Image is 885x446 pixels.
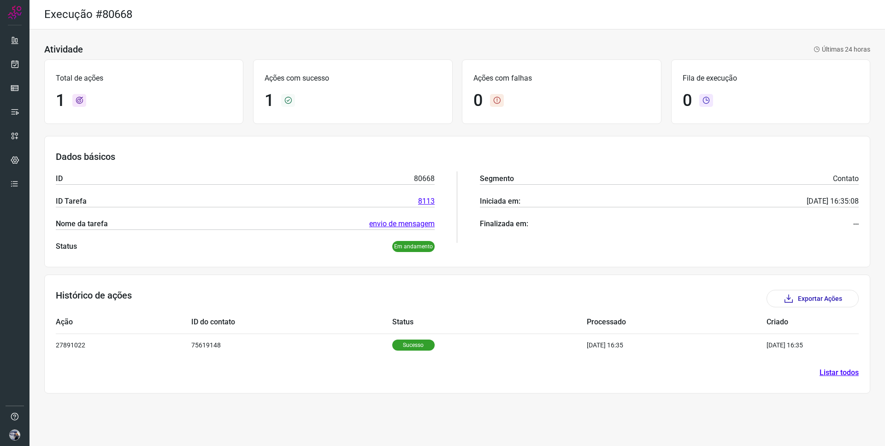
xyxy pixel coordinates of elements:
[56,218,108,229] p: Nome da tarefa
[767,290,859,307] button: Exportar Ações
[587,334,767,356] td: [DATE] 16:35
[56,290,132,307] h3: Histórico de ações
[56,73,232,84] p: Total de ações
[418,196,435,207] a: 8113
[56,91,65,111] h1: 1
[56,334,191,356] td: 27891022
[44,8,132,21] h2: Execução #80668
[392,241,435,252] p: Em andamento
[265,73,441,84] p: Ações com sucesso
[820,367,859,378] a: Listar todos
[56,173,63,184] p: ID
[480,196,520,207] p: Iniciada em:
[683,91,692,111] h1: 0
[414,173,435,184] p: 80668
[392,311,587,334] td: Status
[392,340,435,351] p: Sucesso
[56,196,87,207] p: ID Tarefa
[587,311,767,334] td: Processado
[473,73,649,84] p: Ações com falhas
[480,218,528,229] p: Finalizada em:
[9,429,20,440] img: f6ca308f3af1934245aa32e6ccda0a1e.jpg
[833,173,859,184] p: Contato
[369,218,435,229] a: envio de mensagem
[44,44,83,55] h3: Atividade
[807,196,859,207] p: [DATE] 16:35:08
[56,241,77,252] p: Status
[683,73,859,84] p: Fila de execução
[853,218,859,229] p: ---
[56,151,859,162] h3: Dados básicos
[191,334,392,356] td: 75619148
[56,311,191,334] td: Ação
[265,91,274,111] h1: 1
[767,311,831,334] td: Criado
[814,45,870,54] p: Últimas 24 horas
[767,334,831,356] td: [DATE] 16:35
[473,91,483,111] h1: 0
[191,311,392,334] td: ID do contato
[480,173,514,184] p: Segmento
[8,6,22,19] img: Logo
